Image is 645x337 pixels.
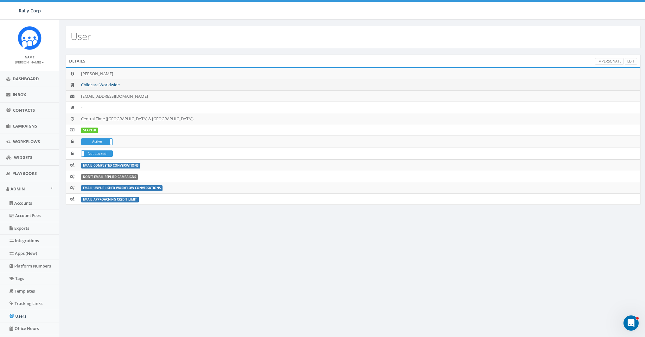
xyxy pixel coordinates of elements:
[14,155,32,160] span: Widgets
[81,185,163,191] label: Email Unpublished Workflow Conversations
[81,151,112,156] label: Not Locked
[13,123,37,129] span: Campaigns
[81,150,113,157] div: LockedNot Locked
[66,55,641,67] div: Details
[15,59,44,65] a: [PERSON_NAME]
[595,58,624,65] a: Impersonate
[81,139,112,144] label: Active
[13,107,35,113] span: Contacts
[10,186,25,192] span: Admin
[12,170,37,176] span: Playbooks
[13,92,26,97] span: Inbox
[623,315,639,331] iframe: Intercom live chat
[79,68,640,79] td: [PERSON_NAME]
[81,138,113,145] div: ActiveIn Active
[13,76,39,82] span: Dashboard
[81,197,139,202] label: Email Approaching Credit Limit
[81,163,140,168] label: Email Completed Conversations
[79,90,640,102] td: [EMAIL_ADDRESS][DOMAIN_NAME]
[18,26,42,50] img: Icon_1.png
[15,60,44,64] small: [PERSON_NAME]
[625,58,637,65] a: Edit
[81,174,138,180] label: Don't Email Replied Campaigns
[13,139,40,144] span: Workflows
[19,8,41,14] span: Rally Corp
[81,128,98,133] label: STARTER
[79,113,640,124] td: Central Time ([GEOGRAPHIC_DATA] & [GEOGRAPHIC_DATA])
[81,82,120,88] a: Childcare Worldwide
[71,31,91,42] h2: User
[79,102,640,113] td: -
[25,55,35,59] small: Name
